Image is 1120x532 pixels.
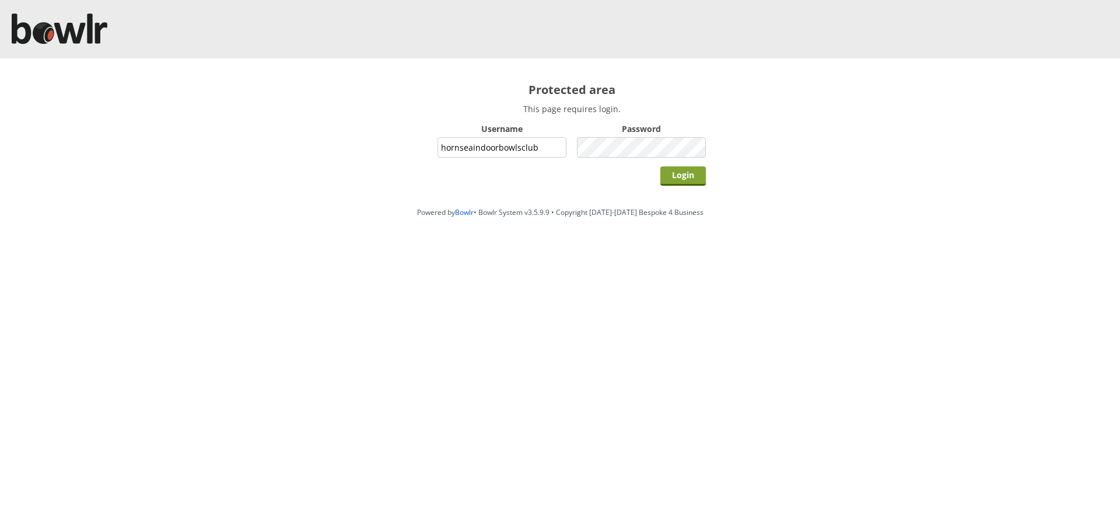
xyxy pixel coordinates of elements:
[437,82,706,98] h2: Protected area
[577,123,706,134] label: Password
[437,123,566,134] label: Username
[660,166,706,186] input: Login
[455,207,474,217] a: Bowlr
[437,103,706,114] p: This page requires login.
[417,207,703,217] span: Powered by • Bowlr System v3.5.9.9 • Copyright [DATE]-[DATE] Bespoke 4 Business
